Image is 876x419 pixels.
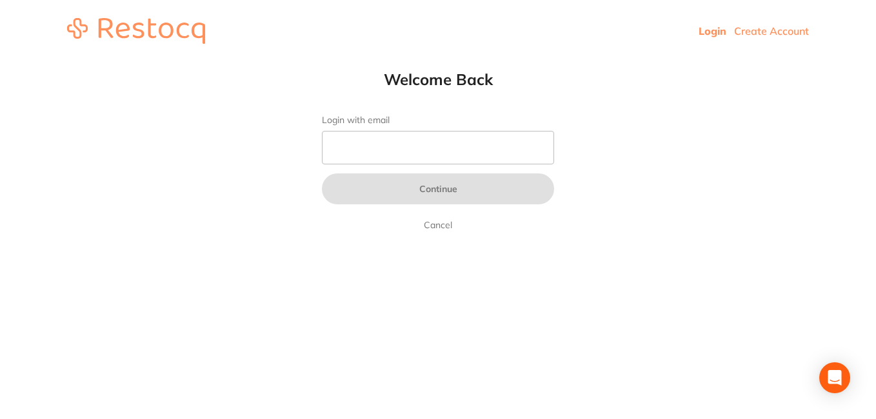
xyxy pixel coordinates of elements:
label: Login with email [322,115,554,126]
button: Continue [322,173,554,204]
a: Cancel [421,217,455,233]
div: Open Intercom Messenger [819,362,850,393]
h1: Welcome Back [296,70,580,89]
a: Create Account [734,24,809,37]
img: restocq_logo.svg [67,18,205,44]
a: Login [699,24,726,37]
